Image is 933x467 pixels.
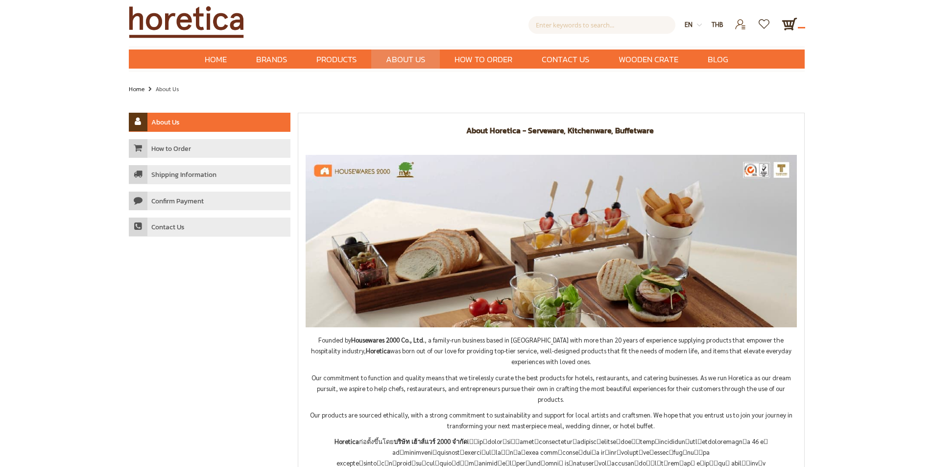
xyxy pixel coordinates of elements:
img: horetica [306,155,797,327]
h4: Shipping Information [151,171,216,179]
a: Home [129,83,144,94]
a: Contact Us [527,49,604,69]
h4: About Us [151,118,180,127]
h4: Contact Us [151,223,185,232]
span: How to Order [455,49,512,70]
h4: How to Order [151,145,191,153]
span: Blog [708,49,728,70]
a: Wooden Crate [604,49,693,69]
a: About Us [371,49,440,69]
strong: Horetica [366,346,390,355]
a: How to Order [129,139,290,158]
a: About Us [129,113,290,132]
a: Home [190,49,241,69]
h4: Confirm Payment [151,197,204,206]
strong: About Us [156,85,179,93]
span: Home [205,53,227,66]
a: How to Order [440,49,527,69]
img: dropdown-icon.svg [697,23,702,27]
p: Founded by , a family-run business based in [GEOGRAPHIC_DATA] with more than 20 years of experien... [306,335,797,367]
a: Shipping Information [129,165,290,184]
a: Products [302,49,371,69]
a: Wishlist [753,16,777,25]
a: Blog [693,49,743,69]
a: Brands [241,49,302,69]
span: Products [316,49,357,70]
img: Horetica.com [129,6,244,38]
a: Confirm Payment [129,192,290,211]
span: THB [712,20,723,28]
span: Brands [256,49,287,70]
a: Login [729,16,753,25]
span: Wooden Crate [619,49,678,70]
a: Contact Us [129,218,290,237]
span: en [685,20,693,28]
strong: Housewares 2000 Co., Ltd. [351,336,425,344]
span: About Us [386,49,425,70]
p: Our products are sourced ethically, with a strong commitment to sustainability and support for lo... [306,410,797,431]
h1: About Horetica - Serveware, Kitchenware, Buffetware [466,125,654,135]
span: Contact Us [542,49,589,70]
strong: บริษัท เฮ้าส์แวร์ 2000 จำกัด [394,437,467,445]
p: Our commitment to function and quality means that we tirelessly curate the best products for hote... [306,372,797,405]
strong: Horetica [335,437,359,445]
